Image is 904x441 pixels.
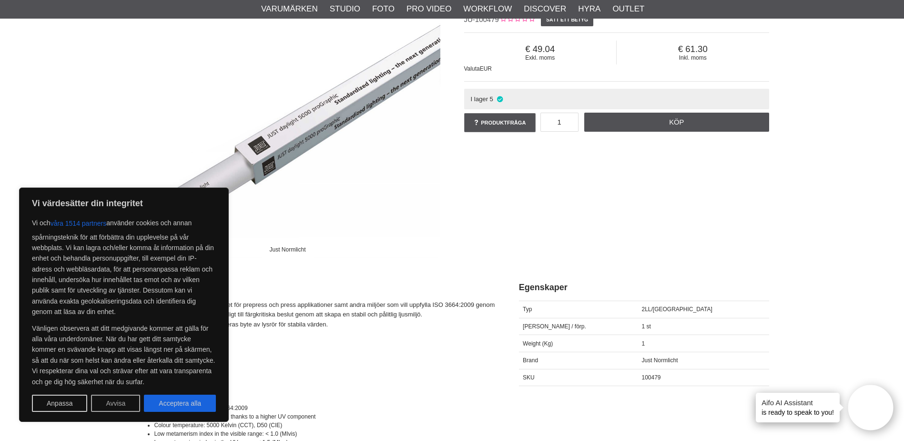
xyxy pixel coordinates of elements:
[91,395,140,412] button: Avvisa
[499,15,535,25] div: Kundbetyg: 0
[154,361,495,370] li: Fattning: T8
[154,421,495,430] li: Colour temperature: 5000 Kelvin (CCT), D50 (CIE)
[641,357,678,364] span: Just Normlicht
[612,3,644,15] a: Outlet
[464,65,480,72] span: Valuta
[523,374,535,381] span: SKU
[578,3,600,15] a: Hyra
[154,430,495,438] li: Low metamerism index in the visible range: < 1.0 (MIvis)
[32,323,216,387] p: Vänligen observera att ditt medgivande kommer att gälla för alla våra underdomäner. När du har ge...
[470,95,488,103] span: I lager
[523,323,586,330] span: [PERSON_NAME] / förp.
[32,198,216,209] p: Vi värdesätter din integritet
[641,374,660,381] span: 100479
[135,300,495,330] p: JUST D50 lysrör speciellt framtaget för prepress och press applikationer samt andra miljöer som v...
[144,395,216,412] button: Acceptera alla
[641,340,645,347] span: 1
[135,388,495,398] h4: Specifications
[464,113,536,132] a: Produktfråga
[154,336,495,344] li: Förpackning med 1 lysrör.
[756,393,840,422] div: is ready to speak to you!
[480,65,492,72] span: EUR
[154,412,495,421] li: Even more similar to daylight, thanks to a higher UV component
[154,370,495,378] li: Färgtemperatur: 5000 K
[51,215,107,232] button: våra 1514 partners
[32,395,87,412] button: Anpassa
[641,323,650,330] span: 1 st
[641,306,712,313] span: 2LL/[GEOGRAPHIC_DATA]
[262,241,314,258] div: Just Normlicht
[464,54,617,61] span: Exkl. moms
[519,282,769,294] h2: Egenskaper
[330,3,360,15] a: Studio
[762,398,834,408] h4: Aifo AI Assistant
[154,353,495,361] li: Längd: 438 mm
[464,44,617,54] span: 49.04
[490,95,493,103] span: 5
[406,3,451,15] a: Pro Video
[19,188,229,422] div: Vi värdesätter din integritet
[617,54,769,61] span: Inkl. moms
[372,3,395,15] a: Foto
[154,344,495,353] li: Ljustyrka: 15 W
[464,15,499,23] span: JU-100479
[617,44,769,54] span: 61.30
[524,3,566,15] a: Discover
[523,340,553,347] span: Weight (Kg)
[584,113,769,132] a: Köp
[523,306,532,313] span: Typ
[135,282,495,294] h2: Beskrivning
[154,404,495,412] li: Perfect for viewing to ISO 3664:2009
[32,215,216,317] p: Vi och använder cookies och annan spårningsteknik för att förbättra din upplevelse på vår webbpla...
[261,3,318,15] a: Varumärken
[523,357,538,364] span: Brand
[463,3,512,15] a: Workflow
[541,13,594,26] a: Sätt ett betyg
[496,95,504,103] i: I lager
